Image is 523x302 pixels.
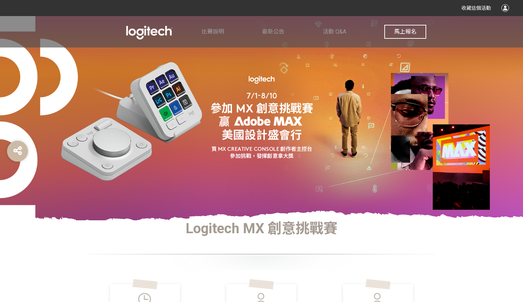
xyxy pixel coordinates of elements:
[323,16,346,47] a: 活動 Q&A
[262,28,284,35] span: 最新公告
[174,74,349,162] img: Logitech MX 創意挑戰賽
[462,5,491,11] span: 收藏這個活動
[97,23,202,41] img: Logitech MX 創意挑戰賽
[262,16,284,47] a: 最新公告
[202,28,224,35] span: 比賽說明
[202,16,224,47] a: 比賽說明
[394,28,416,35] span: 馬上報名
[323,28,346,35] span: 活動 Q&A
[384,25,426,39] button: 馬上報名
[87,220,436,237] h1: Logitech MX 創意挑戰賽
